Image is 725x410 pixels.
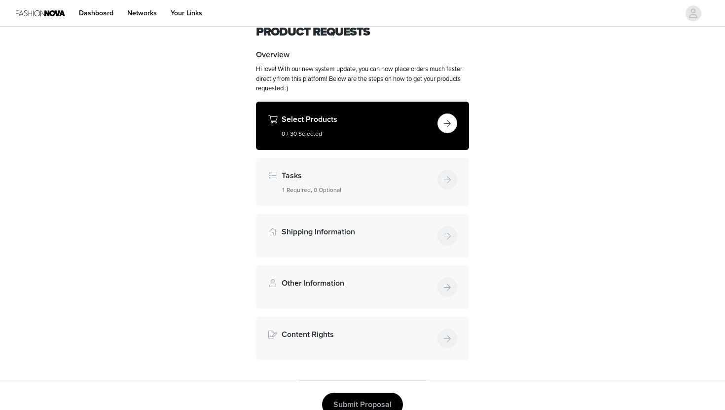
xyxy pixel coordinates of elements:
h4: Overview [256,49,469,61]
p: Hi love! With our new system update, you can now place orders much faster directly from this plat... [256,65,469,94]
div: Shipping Information [256,214,469,258]
h4: Shipping Information [282,226,434,238]
a: Networks [121,2,163,24]
h5: 1 Required, 0 Optional [282,186,434,194]
a: Dashboard [73,2,119,24]
div: avatar [689,5,698,21]
div: Select Products [256,102,469,150]
div: Tasks [256,158,469,206]
a: Your Links [165,2,208,24]
h4: Select Products [282,113,434,125]
div: Other Information [256,265,469,309]
h4: Other Information [282,277,434,289]
h4: Content Rights [282,329,434,340]
h4: Tasks [282,170,434,182]
div: Content Rights [256,317,469,360]
img: Fashion Nova Logo [16,2,65,24]
h5: 0 / 30 Selected [282,129,434,138]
